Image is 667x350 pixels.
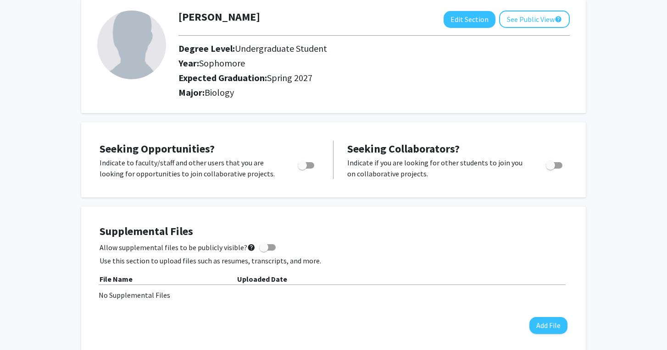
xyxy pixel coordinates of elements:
[542,157,567,171] div: Toggle
[97,11,166,79] img: Profile Picture
[178,11,260,24] h1: [PERSON_NAME]
[100,242,256,253] span: Allow supplemental files to be publicly visible?
[100,225,567,238] h4: Supplemental Files
[347,142,460,156] span: Seeking Collaborators?
[178,87,570,98] h2: Major:
[100,142,215,156] span: Seeking Opportunities?
[178,72,555,83] h2: Expected Graduation:
[294,157,319,171] div: Toggle
[347,157,528,179] p: Indicate if you are looking for other students to join you on collaborative projects.
[100,157,280,179] p: Indicate to faculty/staff and other users that you are looking for opportunities to join collabor...
[267,72,312,83] span: Spring 2027
[444,11,495,28] button: Edit Section
[100,274,133,284] b: File Name
[178,43,555,54] h2: Degree Level:
[99,290,568,301] div: No Supplemental Files
[529,317,567,334] button: Add File
[178,58,555,69] h2: Year:
[237,274,287,284] b: Uploaded Date
[205,87,234,98] span: Biology
[7,309,39,343] iframe: Chat
[499,11,570,28] button: See Public View
[555,14,562,25] mat-icon: help
[199,57,245,69] span: Sophomore
[235,43,327,54] span: Undergraduate Student
[100,255,567,266] p: Use this section to upload files such as resumes, transcripts, and more.
[247,242,256,253] mat-icon: help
